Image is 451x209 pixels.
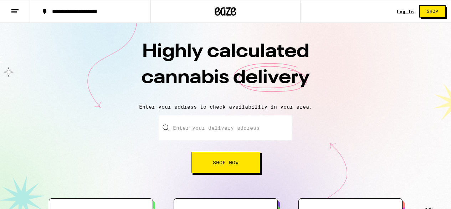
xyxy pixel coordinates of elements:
button: Shop [419,5,446,18]
h1: Highly calculated cannabis delivery [101,39,350,98]
span: Shop [427,9,438,14]
span: Shop Now [213,160,239,165]
button: Shop Now [191,152,260,173]
a: Log In [397,9,414,14]
input: Enter your delivery address [159,115,292,140]
a: Shop [414,5,451,18]
p: Enter your address to check availability in your area. [7,104,444,110]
